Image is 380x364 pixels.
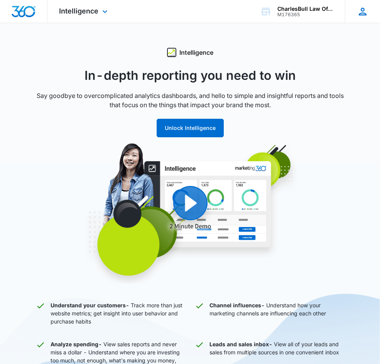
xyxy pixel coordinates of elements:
[277,12,334,17] div: account id
[157,119,224,137] button: Unlock Intelligence
[44,143,337,283] img: Intelligence
[51,302,129,308] strong: Understand your customers -
[51,341,102,347] strong: Analyze spending -
[277,6,334,12] div: account name
[209,301,345,325] p: Understand how your marketing channels are influencing each other
[51,301,186,325] p: Track more than just website metrics; get insight into user behavior and purchase habits
[157,125,224,131] a: Unlock Intelligence
[36,48,345,57] div: Intelligence
[209,341,272,347] strong: Leads and sales inbox -
[209,302,265,308] strong: Channel influences -
[36,66,345,85] h1: In-depth reporting you need to win
[36,91,345,110] p: Say goodbye to overcomplicated analytics dashboards, and hello to simple and insightful reports a...
[59,7,98,15] span: Intelligence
